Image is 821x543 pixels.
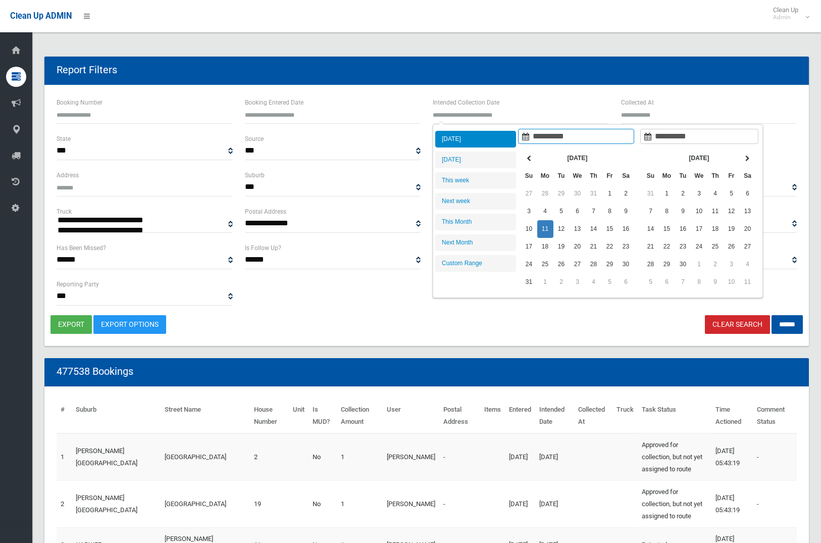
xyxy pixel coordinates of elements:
th: Su [643,167,659,185]
td: 1 [337,433,383,481]
td: 10 [724,273,740,291]
td: 12 [724,203,740,220]
td: 25 [707,238,724,256]
th: Fr [602,167,618,185]
td: 28 [643,256,659,273]
td: 28 [537,185,553,203]
th: Th [586,167,602,185]
td: 1 [337,480,383,527]
td: 16 [618,220,634,238]
td: 6 [618,273,634,291]
th: Collected At [574,399,612,433]
td: 26 [724,238,740,256]
td: 2 [553,273,570,291]
th: Comment Status [753,399,797,433]
td: 27 [570,256,586,273]
td: [GEOGRAPHIC_DATA] [161,433,249,481]
th: Truck [612,399,638,433]
td: 3 [691,185,707,203]
td: 3 [570,273,586,291]
label: Intended Collection Date [433,97,499,108]
li: Custom Range [435,255,516,272]
th: Su [521,167,537,185]
td: 4 [740,256,756,273]
th: Sa [618,167,634,185]
td: [DATE] [535,433,575,481]
label: Address [57,170,79,181]
th: We [570,167,586,185]
li: Next week [435,193,516,210]
td: 23 [675,238,691,256]
td: [PERSON_NAME][GEOGRAPHIC_DATA] [72,433,161,481]
td: 30 [675,256,691,273]
td: 29 [553,185,570,203]
td: 22 [602,238,618,256]
small: Admin [773,14,798,21]
header: Report Filters [44,60,129,80]
td: - [439,480,480,527]
th: We [691,167,707,185]
td: 5 [553,203,570,220]
td: 5 [643,273,659,291]
span: Clean Up [768,6,808,21]
th: Th [707,167,724,185]
td: 10 [691,203,707,220]
td: 8 [691,273,707,291]
td: 1 [602,185,618,203]
td: 4 [707,185,724,203]
td: [DATE] 05:43:19 [711,433,753,481]
td: 23 [618,238,634,256]
td: [PERSON_NAME][GEOGRAPHIC_DATA] [72,480,161,527]
td: 9 [675,203,691,220]
th: Street Name [161,399,249,433]
td: 31 [643,185,659,203]
td: 31 [521,273,537,291]
td: 2 [250,433,289,481]
th: Mo [537,167,553,185]
td: [PERSON_NAME] [383,433,439,481]
td: 19 [724,220,740,238]
th: # [57,399,72,433]
td: 1 [659,185,675,203]
td: - [753,433,797,481]
td: 2 [618,185,634,203]
td: - [439,433,480,481]
button: export [50,315,92,334]
a: Clear Search [705,315,770,334]
td: Approved for collection, but not yet assigned to route [638,433,712,481]
td: - [753,480,797,527]
li: [DATE] [435,152,516,168]
td: 24 [691,238,707,256]
label: Collected At [621,97,654,108]
td: 21 [643,238,659,256]
td: 1 [537,273,553,291]
td: 15 [602,220,618,238]
td: 3 [724,256,740,273]
td: 30 [570,185,586,203]
td: 2 [675,185,691,203]
td: 22 [659,238,675,256]
td: 11 [740,273,756,291]
td: 14 [643,220,659,238]
th: Tu [553,167,570,185]
td: 25 [537,256,553,273]
th: Entered [505,399,535,433]
td: [DATE] [505,433,535,481]
td: 18 [537,238,553,256]
th: Unit [289,399,309,433]
li: This week [435,172,516,189]
td: 3 [521,203,537,220]
td: 9 [618,203,634,220]
td: 9 [707,273,724,291]
td: 29 [659,256,675,273]
td: No [309,480,337,527]
td: 27 [740,238,756,256]
td: 19 [250,480,289,527]
td: 5 [724,185,740,203]
th: Task Status [638,399,712,433]
td: [PERSON_NAME] [383,480,439,527]
td: [GEOGRAPHIC_DATA] [161,480,249,527]
td: 31 [586,185,602,203]
td: 7 [675,273,691,291]
td: Approved for collection, but not yet assigned to route [638,480,712,527]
